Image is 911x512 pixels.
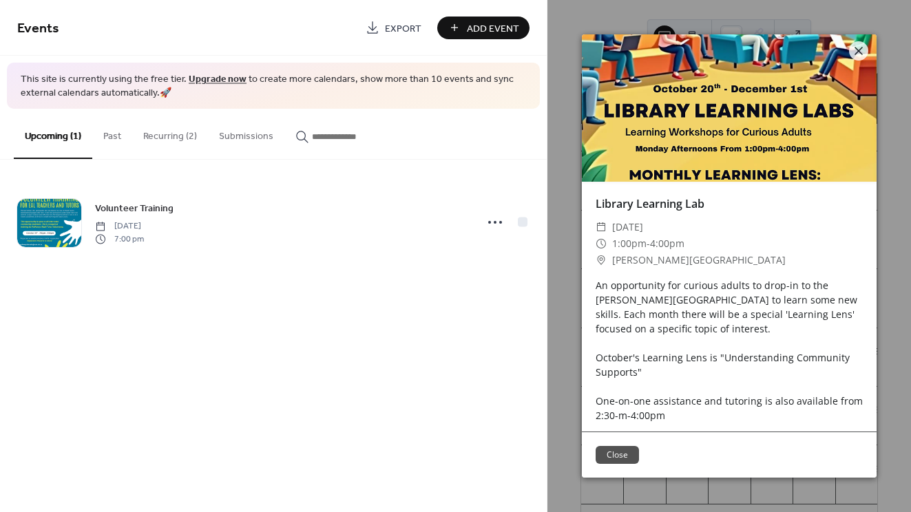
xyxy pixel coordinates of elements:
button: Upcoming (1) [14,109,92,159]
span: Events [17,15,59,42]
span: - [647,237,650,250]
button: Past [92,109,132,158]
div: ​ [596,235,607,252]
span: Volunteer Training [95,202,174,216]
div: An opportunity for curious adults to drop-in to the [PERSON_NAME][GEOGRAPHIC_DATA] to learn some ... [582,278,877,423]
a: Upgrade now [189,70,247,89]
span: 4:00pm [650,237,684,250]
button: Close [596,446,639,464]
button: Submissions [208,109,284,158]
span: 1:00pm [612,237,647,250]
div: Library Learning Lab [582,195,877,212]
button: Add Event [437,17,530,39]
div: ​ [596,252,607,268]
span: Add Event [467,21,519,36]
div: ​ [596,219,607,235]
span: [DATE] [95,220,144,233]
span: [DATE] [612,219,643,235]
button: Recurring (2) [132,109,208,158]
a: Volunteer Training [95,200,174,216]
span: [PERSON_NAME][GEOGRAPHIC_DATA] [612,252,786,268]
span: Export [385,21,421,36]
span: This site is currently using the free tier. to create more calendars, show more than 10 events an... [21,73,526,100]
span: 7:00 pm [95,233,144,245]
a: Export [355,17,432,39]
